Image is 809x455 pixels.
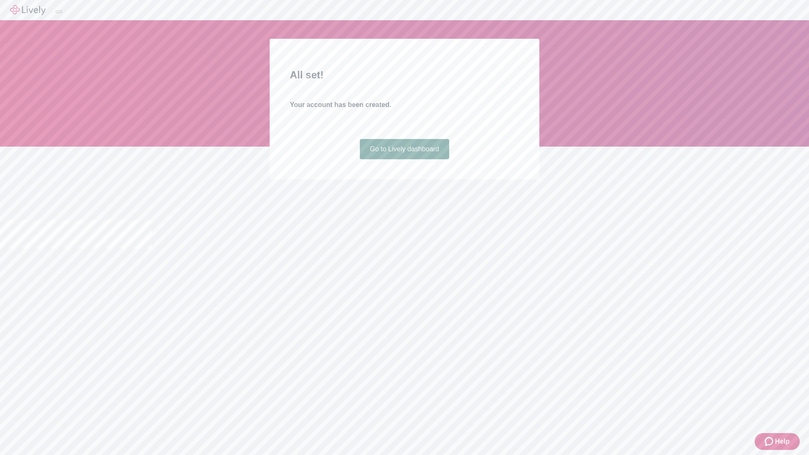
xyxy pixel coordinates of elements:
[10,5,46,15] img: Lively
[56,11,62,13] button: Log out
[360,139,450,159] a: Go to Lively dashboard
[290,100,519,110] h4: Your account has been created.
[755,433,800,450] button: Zendesk support iconHelp
[765,436,775,447] svg: Zendesk support icon
[775,436,790,447] span: Help
[290,67,519,83] h2: All set!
